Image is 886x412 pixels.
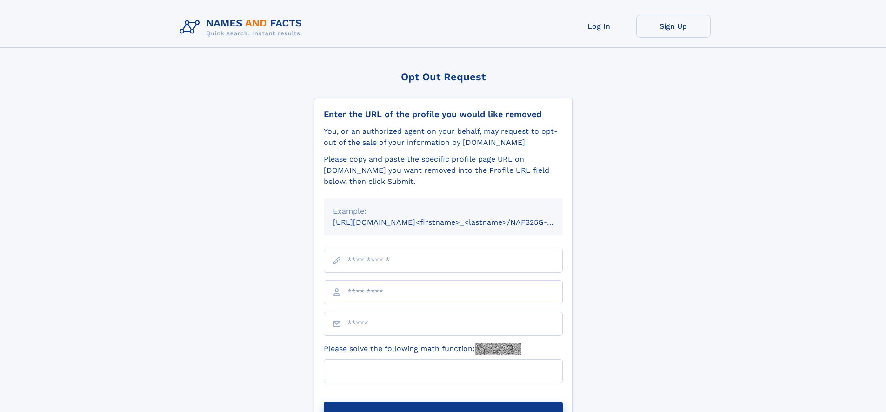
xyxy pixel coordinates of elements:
[176,15,310,40] img: Logo Names and Facts
[314,71,573,83] div: Opt Out Request
[333,218,580,227] small: [URL][DOMAIN_NAME]<firstname>_<lastname>/NAF325G-xxxxxxxx
[324,109,563,119] div: Enter the URL of the profile you would like removed
[636,15,711,38] a: Sign Up
[324,343,521,355] label: Please solve the following math function:
[324,126,563,148] div: You, or an authorized agent on your behalf, may request to opt-out of the sale of your informatio...
[324,154,563,187] div: Please copy and paste the specific profile page URL on [DOMAIN_NAME] you want removed into the Pr...
[333,206,553,217] div: Example:
[562,15,636,38] a: Log In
